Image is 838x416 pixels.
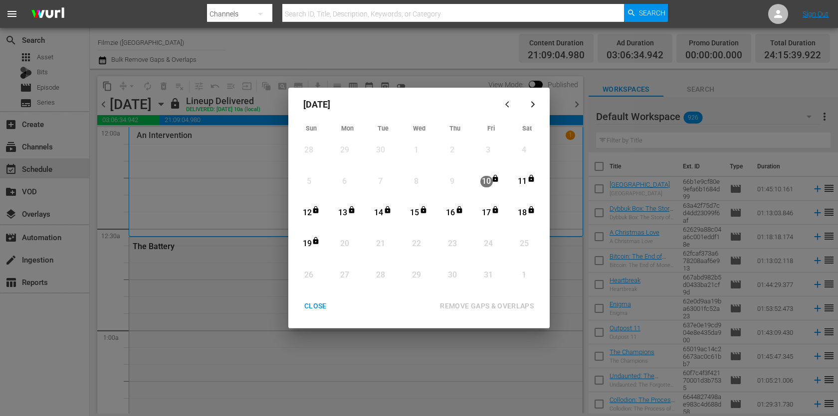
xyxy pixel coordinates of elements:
[374,238,387,250] div: 21
[337,207,349,219] div: 13
[516,207,529,219] div: 18
[639,4,665,22] span: Search
[303,144,315,156] div: 28
[446,238,458,250] div: 23
[516,176,529,187] div: 11
[446,144,458,156] div: 2
[410,270,422,281] div: 29
[338,270,351,281] div: 27
[301,238,313,250] div: 19
[303,176,315,187] div: 5
[446,270,458,281] div: 30
[482,270,494,281] div: 31
[518,144,530,156] div: 4
[378,125,389,132] span: Tue
[296,300,335,312] div: CLOSE
[338,144,351,156] div: 29
[293,122,545,292] div: Month View
[449,125,460,132] span: Thu
[480,207,493,219] div: 17
[803,10,829,18] a: Sign Out
[413,125,425,132] span: Wed
[522,125,532,132] span: Sat
[6,8,18,20] span: menu
[409,207,421,219] div: 15
[487,125,495,132] span: Fri
[293,93,497,117] div: [DATE]
[374,144,387,156] div: 30
[482,238,494,250] div: 24
[373,207,385,219] div: 14
[518,270,530,281] div: 1
[306,125,317,132] span: Sun
[338,176,351,187] div: 6
[410,238,422,250] div: 22
[480,176,493,187] div: 10
[482,144,494,156] div: 3
[410,144,422,156] div: 1
[518,238,530,250] div: 25
[338,238,351,250] div: 20
[444,207,457,219] div: 16
[24,2,72,26] img: ans4CAIJ8jUAAAAAAAAAAAAAAAAAAAAAAAAgQb4GAAAAAAAAAAAAAAAAAAAAAAAAJMjXAAAAAAAAAAAAAAAAAAAAAAAAgAT5G...
[374,270,387,281] div: 28
[301,207,313,219] div: 12
[374,176,387,187] div: 7
[292,297,339,315] button: CLOSE
[303,270,315,281] div: 26
[341,125,354,132] span: Mon
[410,176,422,187] div: 8
[446,176,458,187] div: 9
